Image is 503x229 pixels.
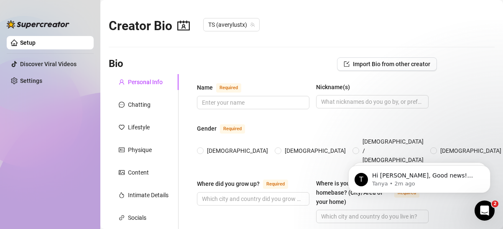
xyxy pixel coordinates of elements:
h3: Bio [109,57,123,71]
span: 2 [492,201,498,207]
span: Required [220,124,245,134]
input: Where did you grow up? [202,194,303,203]
iframe: Intercom notifications message [336,148,503,206]
div: Intimate Details [128,190,169,200]
a: Settings [20,77,42,84]
div: Nickname(s) [316,82,350,92]
a: Discover Viral Videos [20,61,77,67]
label: Gender [197,124,254,134]
div: Physique [128,145,152,154]
div: Lifestyle [128,123,150,132]
img: logo-BBDzfeDw.svg [7,20,69,28]
span: heart [119,124,125,130]
label: Where did you grow up? [197,179,297,189]
span: [DEMOGRAPHIC_DATA] / [DEMOGRAPHIC_DATA] [359,137,427,165]
span: message [119,102,125,108]
span: idcard [119,147,125,153]
label: Where is your current homebase? (City/Area of your home) [316,179,429,206]
span: Import Bio from other creator [353,61,430,67]
span: user [119,79,125,85]
span: fire [119,192,125,198]
span: Required [216,83,241,93]
span: link [119,215,125,221]
div: Name [197,83,213,92]
input: Name [202,98,303,107]
span: TS (averylustx) [208,18,255,31]
button: Import Bio from other creator [337,57,437,71]
div: Personal Info [128,77,163,87]
h2: Creator Bio [109,18,190,34]
label: Name [197,82,250,93]
span: Required [263,180,288,189]
a: Setup [20,39,36,46]
span: contacts [177,19,190,32]
span: [DEMOGRAPHIC_DATA] [281,146,349,155]
span: [DEMOGRAPHIC_DATA] [204,146,271,155]
span: import [344,61,350,67]
input: Nickname(s) [321,97,422,106]
div: Content [128,168,149,177]
span: team [250,22,255,27]
div: Chatting [128,100,151,109]
label: Nickname(s) [316,82,356,92]
div: Where is your current homebase? (City/Area of your home) [316,179,391,206]
span: picture [119,170,125,175]
div: Where did you grow up? [197,179,260,188]
div: Gender [197,124,217,133]
iframe: Intercom live chat [475,201,495,221]
div: Socials [128,213,146,222]
input: Where is your current homebase? (City/Area of your home) [321,212,422,221]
